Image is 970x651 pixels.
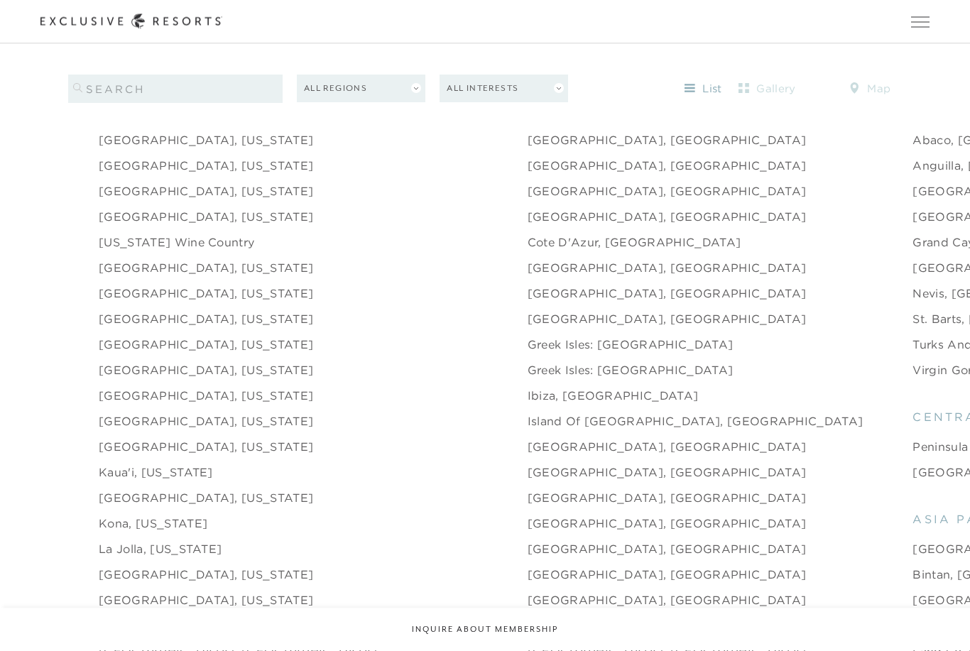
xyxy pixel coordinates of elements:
[99,592,313,609] a: [GEOGRAPHIC_DATA], [US_STATE]
[99,132,313,149] a: [GEOGRAPHIC_DATA], [US_STATE]
[99,439,313,456] a: [GEOGRAPHIC_DATA], [US_STATE]
[297,75,425,102] button: All Regions
[528,541,807,558] a: [GEOGRAPHIC_DATA], [GEOGRAPHIC_DATA]
[528,464,807,481] a: [GEOGRAPHIC_DATA], [GEOGRAPHIC_DATA]
[528,362,734,379] a: Greek Isles: [GEOGRAPHIC_DATA]
[99,362,313,379] a: [GEOGRAPHIC_DATA], [US_STATE]
[671,77,735,100] button: list
[68,75,283,103] input: search
[528,158,807,175] a: [GEOGRAPHIC_DATA], [GEOGRAPHIC_DATA]
[528,337,734,354] a: Greek Isles: [GEOGRAPHIC_DATA]
[99,567,313,584] a: [GEOGRAPHIC_DATA], [US_STATE]
[735,77,799,100] button: gallery
[528,413,863,430] a: Island of [GEOGRAPHIC_DATA], [GEOGRAPHIC_DATA]
[528,567,807,584] a: [GEOGRAPHIC_DATA], [GEOGRAPHIC_DATA]
[528,490,807,507] a: [GEOGRAPHIC_DATA], [GEOGRAPHIC_DATA]
[99,515,207,532] a: Kona, [US_STATE]
[528,285,807,302] a: [GEOGRAPHIC_DATA], [GEOGRAPHIC_DATA]
[528,592,807,609] a: [GEOGRAPHIC_DATA], [GEOGRAPHIC_DATA]
[99,183,313,200] a: [GEOGRAPHIC_DATA], [US_STATE]
[528,183,807,200] a: [GEOGRAPHIC_DATA], [GEOGRAPHIC_DATA]
[838,77,902,100] button: map
[99,209,313,226] a: [GEOGRAPHIC_DATA], [US_STATE]
[99,158,313,175] a: [GEOGRAPHIC_DATA], [US_STATE]
[99,260,313,277] a: [GEOGRAPHIC_DATA], [US_STATE]
[440,75,568,102] button: All Interests
[99,388,313,405] a: [GEOGRAPHIC_DATA], [US_STATE]
[528,209,807,226] a: [GEOGRAPHIC_DATA], [GEOGRAPHIC_DATA]
[99,490,313,507] a: [GEOGRAPHIC_DATA], [US_STATE]
[99,541,222,558] a: La Jolla, [US_STATE]
[528,132,807,149] a: [GEOGRAPHIC_DATA], [GEOGRAPHIC_DATA]
[99,234,254,251] a: [US_STATE] Wine Country
[528,515,807,532] a: [GEOGRAPHIC_DATA], [GEOGRAPHIC_DATA]
[99,413,313,430] a: [GEOGRAPHIC_DATA], [US_STATE]
[99,311,313,328] a: [GEOGRAPHIC_DATA], [US_STATE]
[99,464,213,481] a: Kaua'i, [US_STATE]
[528,260,807,277] a: [GEOGRAPHIC_DATA], [GEOGRAPHIC_DATA]
[99,285,313,302] a: [GEOGRAPHIC_DATA], [US_STATE]
[99,337,313,354] a: [GEOGRAPHIC_DATA], [US_STATE]
[528,234,741,251] a: Cote d'Azur, [GEOGRAPHIC_DATA]
[911,17,930,27] button: Open navigation
[528,388,699,405] a: Ibiza, [GEOGRAPHIC_DATA]
[528,311,807,328] a: [GEOGRAPHIC_DATA], [GEOGRAPHIC_DATA]
[528,439,807,456] a: [GEOGRAPHIC_DATA], [GEOGRAPHIC_DATA]
[905,586,970,651] iframe: Qualified Messenger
